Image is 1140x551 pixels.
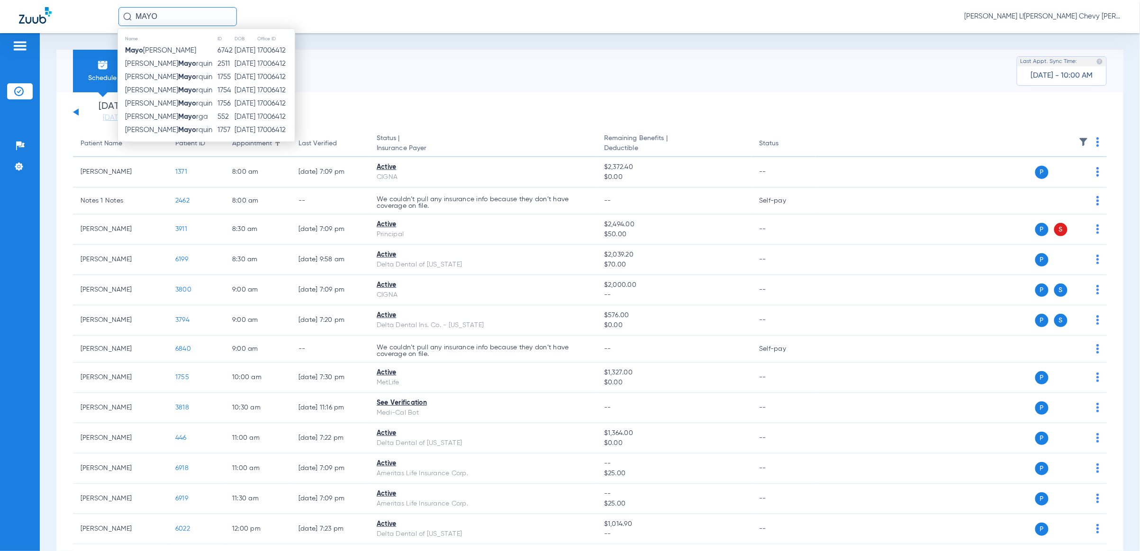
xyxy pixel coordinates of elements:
[1096,196,1099,205] img: group-dot-blue.svg
[1035,166,1049,179] span: P
[125,47,143,54] strong: Mayo
[604,529,744,539] span: --
[377,368,589,378] div: Active
[178,126,196,133] strong: Mayo
[1035,284,1049,297] span: P
[234,71,257,84] td: [DATE]
[377,344,589,357] p: We couldn’t pull any insurance info because they don’t have coverage on file.
[604,197,611,204] span: --
[291,336,369,363] td: --
[1054,223,1068,236] span: S
[751,393,815,423] td: --
[377,320,589,330] div: Delta Dental Ins. Co. - [US_STATE]
[377,469,589,479] div: Ameritas Life Insurance Corp.
[257,71,295,84] td: 17006412
[1054,284,1068,297] span: S
[604,250,744,260] span: $2,039.20
[377,459,589,469] div: Active
[604,162,744,172] span: $2,372.40
[751,514,815,544] td: --
[73,393,168,423] td: [PERSON_NAME]
[73,423,168,453] td: [PERSON_NAME]
[81,139,122,149] div: Patient Name
[125,100,212,107] span: [PERSON_NAME] rquin
[217,124,235,137] td: 1757
[257,34,295,44] th: Office ID
[1096,463,1099,473] img: group-dot-blue.svg
[175,435,187,441] span: 446
[1035,253,1049,267] span: P
[604,519,744,529] span: $1,014.90
[1035,314,1049,327] span: P
[225,453,291,484] td: 11:00 AM
[125,113,208,120] span: [PERSON_NAME] rga
[1096,285,1099,294] img: group-dot-blue.svg
[377,519,589,529] div: Active
[85,113,142,123] a: [DATE]
[73,275,168,305] td: [PERSON_NAME]
[291,157,369,187] td: [DATE] 7:09 PM
[73,214,168,245] td: [PERSON_NAME]
[225,514,291,544] td: 12:00 PM
[604,428,744,438] span: $1,364.00
[1096,433,1099,443] img: group-dot-blue.svg
[604,230,744,240] span: $50.00
[257,97,295,110] td: 17006412
[377,172,589,182] div: CIGNA
[234,34,257,44] th: DOB
[1096,373,1099,382] img: group-dot-blue.svg
[604,143,744,153] span: Deductible
[175,346,191,352] span: 6840
[125,60,212,67] span: [PERSON_NAME] rquin
[1021,57,1077,66] span: Last Appt. Sync Time:
[291,305,369,336] td: [DATE] 7:20 PM
[377,230,589,240] div: Principal
[604,220,744,230] span: $2,494.00
[291,245,369,275] td: [DATE] 9:58 AM
[604,499,744,509] span: $25.00
[604,438,744,448] span: $0.00
[751,363,815,393] td: --
[377,398,589,408] div: See Verification
[19,7,52,24] img: Zuub Logo
[1035,492,1049,506] span: P
[377,260,589,270] div: Delta Dental of [US_STATE]
[217,44,235,57] td: 6742
[377,250,589,260] div: Active
[80,73,125,83] span: Schedule
[1096,315,1099,325] img: group-dot-blue.svg
[178,100,196,107] strong: Mayo
[377,162,589,172] div: Active
[225,187,291,214] td: 8:00 AM
[118,7,237,26] input: Search for patients
[751,336,815,363] td: Self-pay
[175,404,189,411] span: 3818
[291,484,369,514] td: [DATE] 7:09 PM
[175,286,191,293] span: 3800
[225,393,291,423] td: 10:30 AM
[232,139,272,149] div: Appointment
[604,290,744,300] span: --
[85,102,142,123] li: [DATE]
[175,317,190,323] span: 3794
[225,275,291,305] td: 9:00 AM
[175,465,189,471] span: 6918
[604,459,744,469] span: --
[225,484,291,514] td: 11:30 AM
[125,47,196,54] span: [PERSON_NAME]
[751,131,815,157] th: Status
[217,84,235,97] td: 1754
[604,378,744,388] span: $0.00
[604,489,744,499] span: --
[369,131,597,157] th: Status |
[178,87,196,94] strong: Mayo
[225,423,291,453] td: 11:00 AM
[1096,167,1099,177] img: group-dot-blue.svg
[257,124,295,137] td: 17006412
[81,139,160,149] div: Patient Name
[217,57,235,71] td: 2511
[604,260,744,270] span: $70.00
[751,157,815,187] td: --
[965,12,1121,21] span: [PERSON_NAME] L![PERSON_NAME] Chevy [PERSON_NAME] DDS., INC.
[299,139,337,149] div: Last Verified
